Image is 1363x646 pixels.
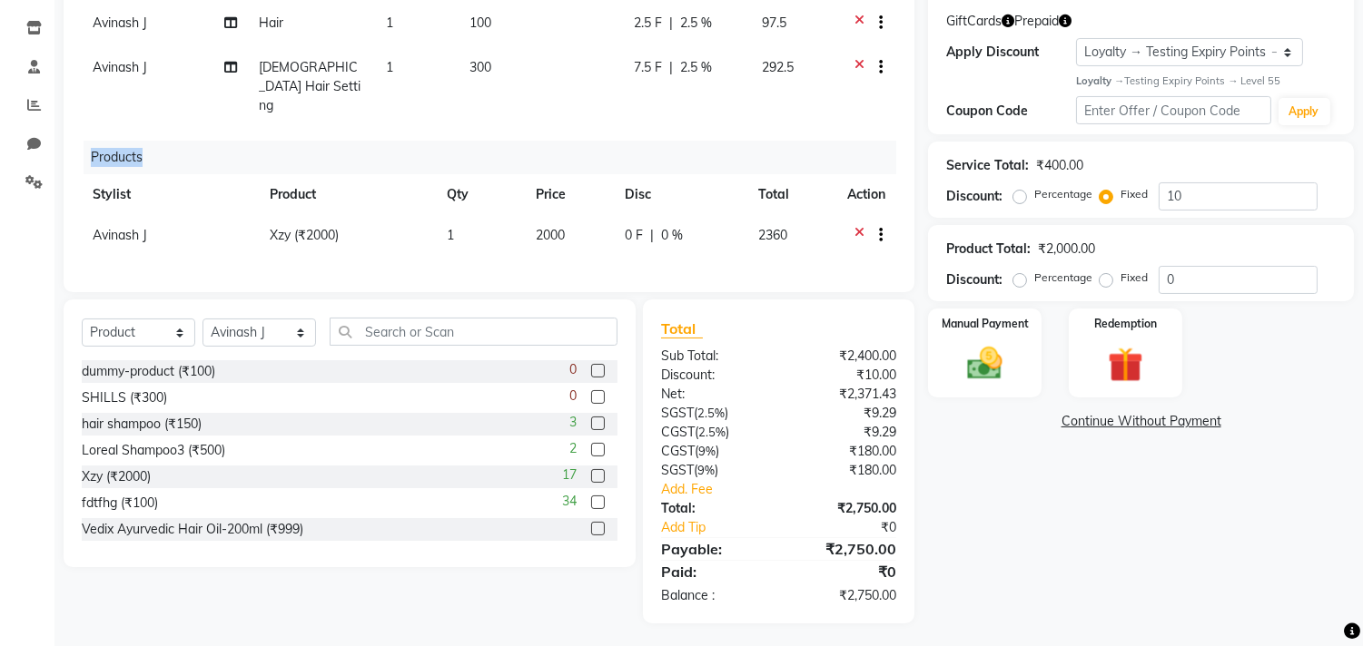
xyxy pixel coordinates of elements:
[562,492,577,511] span: 34
[779,561,911,582] div: ₹0
[946,156,1029,175] div: Service Total:
[946,270,1002,289] div: Discount:
[1014,12,1059,31] span: Prepaid
[82,388,167,407] div: SHILLS (₹300)
[779,366,911,385] div: ₹10.00
[1121,269,1148,286] label: Fixed
[779,461,911,480] div: ₹180.00
[647,586,779,605] div: Balance :
[330,318,617,346] input: Search or Scan
[82,467,151,486] div: Xzy (₹2000)
[259,59,361,113] span: [DEMOGRAPHIC_DATA] Hair Setting
[661,424,695,440] span: CGST
[661,443,695,459] span: CGST
[932,412,1350,431] a: Continue Without Payment
[634,14,662,33] span: 2.5 F
[569,360,577,379] span: 0
[647,461,779,480] div: ( )
[661,405,694,421] span: SGST
[1034,269,1092,286] label: Percentage
[270,227,339,243] span: Xzy (₹2000)
[669,14,673,33] span: |
[946,43,1076,62] div: Apply Discount
[569,387,577,406] span: 0
[1279,98,1330,125] button: Apply
[569,413,577,432] span: 3
[836,174,896,215] th: Action
[93,15,147,31] span: Avinash J
[1034,186,1092,202] label: Percentage
[647,404,779,423] div: ( )
[647,518,801,537] a: Add Tip
[946,187,1002,206] div: Discount:
[470,59,492,75] span: 300
[647,561,779,582] div: Paid:
[779,442,911,461] div: ₹180.00
[647,499,779,518] div: Total:
[779,538,911,560] div: ₹2,750.00
[525,174,614,215] th: Price
[625,226,643,245] span: 0 F
[562,465,577,484] span: 17
[946,240,1031,259] div: Product Total:
[536,227,565,243] span: 2000
[569,439,577,458] span: 2
[1036,156,1083,175] div: ₹400.00
[647,480,910,499] a: Add. Fee
[82,494,158,513] div: fdtfhg (₹100)
[93,59,147,75] span: Avinash J
[470,15,492,31] span: 100
[1076,73,1336,89] div: Testing Expiry Points → Level 55
[82,520,303,539] div: Vedix Ayurvedic Hair Oil-200ml (₹999)
[447,227,454,243] span: 1
[1121,186,1148,202] label: Fixed
[647,347,779,366] div: Sub Total:
[779,586,911,605] div: ₹2,750.00
[1038,240,1095,259] div: ₹2,000.00
[946,12,1002,31] span: GiftCards
[1076,74,1124,87] strong: Loyalty →
[680,14,712,33] span: 2.5 %
[650,226,654,245] span: |
[669,58,673,77] span: |
[386,59,393,75] span: 1
[259,15,283,31] span: Hair
[779,499,911,518] div: ₹2,750.00
[801,518,911,537] div: ₹0
[82,441,225,460] div: Loreal Shampoo3 (₹500)
[82,174,259,215] th: Stylist
[779,404,911,423] div: ₹9.29
[436,174,525,215] th: Qty
[661,319,703,338] span: Total
[647,442,779,461] div: ( )
[647,385,779,404] div: Net:
[697,406,725,420] span: 2.5%
[762,59,794,75] span: 292.5
[779,423,911,442] div: ₹9.29
[697,463,715,477] span: 9%
[942,316,1029,332] label: Manual Payment
[386,15,393,31] span: 1
[259,174,436,215] th: Product
[680,58,712,77] span: 2.5 %
[1094,316,1157,332] label: Redemption
[779,385,911,404] div: ₹2,371.43
[946,102,1076,121] div: Coupon Code
[647,423,779,442] div: ( )
[614,174,747,215] th: Disc
[698,444,716,458] span: 9%
[956,343,1013,384] img: _cash.svg
[762,15,786,31] span: 97.5
[647,538,779,560] div: Payable:
[747,174,836,215] th: Total
[82,362,215,381] div: dummy-product (₹100)
[661,226,683,245] span: 0 %
[634,58,662,77] span: 7.5 F
[82,415,202,434] div: hair shampoo (₹150)
[698,425,726,439] span: 2.5%
[647,366,779,385] div: Discount:
[1097,343,1154,387] img: _gift.svg
[1076,96,1270,124] input: Enter Offer / Coupon Code
[661,462,694,478] span: SGST
[758,227,787,243] span: 2360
